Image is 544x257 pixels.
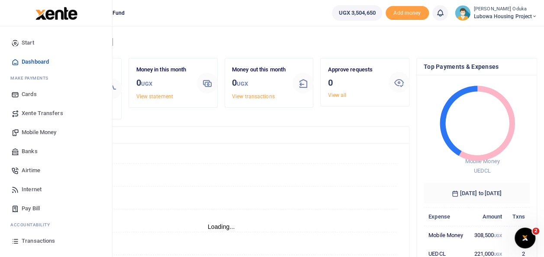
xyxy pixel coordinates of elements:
h4: Top Payments & Expenses [424,62,530,71]
a: Transactions [7,231,105,251]
a: View all [328,92,346,98]
img: logo-large [35,7,77,20]
td: 308,500 [469,226,507,244]
td: Mobile Money [424,226,469,244]
li: Wallet ballance [328,5,385,21]
span: Mobile Money [22,128,56,137]
li: Toup your wallet [386,6,429,20]
a: Cards [7,85,105,104]
small: UGX [237,80,248,87]
span: Add money [386,6,429,20]
h4: Hello [PERSON_NAME] [33,37,537,47]
a: Pay Bill [7,199,105,218]
span: Banks [22,147,38,156]
a: UGX 3,504,650 [332,5,382,21]
h3: 0 [136,76,190,90]
small: UGX [494,252,502,257]
a: logo-small logo-large logo-large [35,10,77,16]
td: 1 [507,226,530,244]
a: Add money [386,9,429,16]
span: UEDCL [474,167,491,174]
a: Xente Transfers [7,104,105,123]
th: Txns [507,207,530,226]
span: 2 [532,228,539,235]
span: Dashboard [22,58,49,66]
p: Approve requests [328,65,382,74]
h3: 0 [232,76,286,90]
span: Transactions [22,237,55,245]
small: UGX [494,233,502,238]
span: Xente Transfers [22,109,63,118]
a: Banks [7,142,105,161]
h4: Transactions Overview [40,130,402,140]
span: ake Payments [15,75,48,81]
span: Pay Bill [22,204,40,213]
span: Cards [22,90,37,99]
h6: [DATE] to [DATE] [424,183,530,204]
th: Amount [469,207,507,226]
span: UGX 3,504,650 [338,9,375,17]
span: Lubowa Housing Project [474,13,537,20]
a: Start [7,33,105,52]
a: View transactions [232,93,275,100]
span: Start [22,39,34,47]
a: Mobile Money [7,123,105,142]
a: View statement [136,93,173,100]
th: Expense [424,207,469,226]
p: Money in this month [136,65,190,74]
small: [PERSON_NAME] Oduka [474,6,537,13]
a: profile-user [PERSON_NAME] Oduka Lubowa Housing Project [455,5,537,21]
a: Internet [7,180,105,199]
img: profile-user [455,5,470,21]
span: Internet [22,185,42,194]
li: Ac [7,218,105,231]
h3: 0 [328,76,382,89]
iframe: Intercom live chat [515,228,535,248]
small: UGX [141,80,152,87]
span: Airtime [22,166,40,175]
text: Loading... [208,223,235,230]
span: countability [17,222,50,228]
li: M [7,71,105,85]
span: Mobile Money [465,158,499,164]
a: Airtime [7,161,105,180]
p: Money out this month [232,65,286,74]
a: Dashboard [7,52,105,71]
